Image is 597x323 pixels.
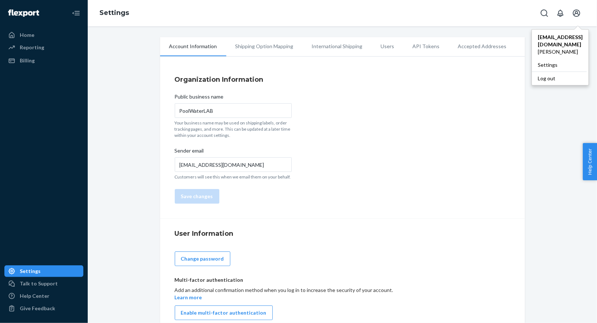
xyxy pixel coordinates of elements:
a: Help Center [4,290,83,302]
button: Enable multi-factor authentication [175,305,273,320]
button: Close Navigation [69,6,83,20]
a: Settings [99,9,129,17]
button: Save changes [175,189,219,204]
a: [EMAIL_ADDRESS][DOMAIN_NAME][PERSON_NAME] [532,31,589,58]
a: Settings [4,265,83,277]
button: Learn more [175,294,202,301]
input: Sender email [175,157,292,172]
img: Flexport logo [8,9,39,17]
li: International Shipping [303,37,372,55]
div: Settings [20,268,41,275]
li: Users [372,37,404,55]
button: Help Center [583,143,597,180]
div: Help Center [20,292,49,300]
span: Public business name [175,93,224,103]
ol: breadcrumbs [94,3,135,24]
div: Reporting [20,44,44,51]
button: Open account menu [569,6,584,20]
div: Talk to Support [20,280,58,287]
a: Reporting [4,42,83,53]
button: Give Feedback [4,303,83,314]
p: Your business name may be used on shipping labels, order tracking pages, and more. This can be up... [175,120,292,138]
button: Change password [175,251,230,266]
div: Billing [20,57,35,64]
h4: Organization Information [175,75,510,84]
button: Open notifications [553,6,568,20]
button: Log out [532,72,587,85]
li: Account Information [160,37,226,56]
li: Shipping Option Mapping [226,37,303,55]
div: Home [20,31,34,39]
h4: User Information [175,229,510,238]
div: Give Feedback [20,305,55,312]
span: Sender email [175,147,204,157]
span: [EMAIL_ADDRESS][DOMAIN_NAME] [538,34,583,48]
a: Settings [532,58,589,72]
a: Billing [4,55,83,66]
li: Accepted Addresses [449,37,516,55]
input: Public business name [175,103,292,118]
p: Customers will see this when we email them on your behalf. [175,174,292,180]
a: Talk to Support [4,278,83,289]
span: [PERSON_NAME] [538,48,583,55]
p: Multi-factor authentication [175,276,243,284]
a: Home [4,29,83,41]
button: Open Search Box [537,6,552,20]
li: API Tokens [404,37,449,55]
div: Add an additional confirmation method when you log in to increase the security of your account. [175,287,394,301]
